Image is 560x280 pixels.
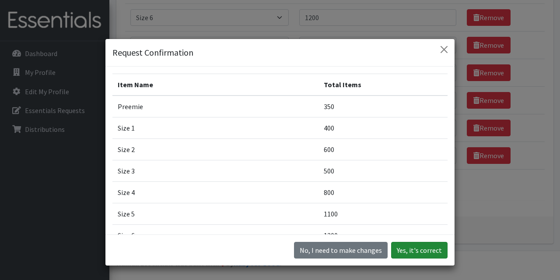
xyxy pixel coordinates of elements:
[112,74,318,96] th: Item Name
[294,242,388,259] button: No I need to make changes
[112,138,318,160] td: Size 2
[318,96,448,117] td: 350
[391,242,448,259] button: Yes, it's correct
[318,203,448,224] td: 1100
[112,224,318,246] td: Size 6
[318,138,448,160] td: 600
[318,74,448,96] th: Total Items
[318,117,448,138] td: 400
[318,181,448,203] td: 800
[112,203,318,224] td: Size 5
[112,117,318,138] td: Size 1
[318,224,448,246] td: 1200
[112,96,318,117] td: Preemie
[112,181,318,203] td: Size 4
[437,43,451,57] button: Close
[112,46,193,59] h5: Request Confirmation
[318,160,448,181] td: 500
[112,160,318,181] td: Size 3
